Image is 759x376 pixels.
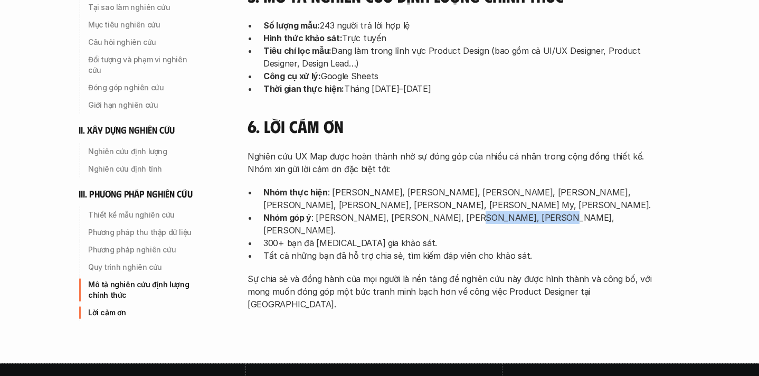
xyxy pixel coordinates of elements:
[263,44,659,70] p: Đang làm trong lĩnh vực Product Design (bao gồm cả UI/UX Designer, Product Designer, Design Lead…)
[79,187,193,200] h6: iii. phương pháp nghiên cứu
[79,124,175,136] h6: ii. xây dựng nghiên cứu
[263,33,342,43] strong: Hình thức khảo sát:
[79,206,205,223] a: Thiết kế mẫu nghiên cứu
[263,187,328,198] strong: Nhóm thực hiện
[88,37,201,48] p: Câu hỏi nghiên cứu
[79,143,205,159] a: Nghiên cứu định lượng
[248,116,659,136] h4: 6. Lời cám ơn
[263,186,659,211] p: : [PERSON_NAME], [PERSON_NAME], [PERSON_NAME], [PERSON_NAME], [PERSON_NAME], [PERSON_NAME], [PERS...
[263,19,659,32] p: 243 người trả lời hợp lệ
[79,304,205,321] a: Lời cảm ơn
[263,237,659,249] p: 300+ bạn đã [MEDICAL_DATA] gia khảo sát.
[79,51,205,79] a: Đối tượng và phạm vi nghiên cứu
[248,272,659,311] p: Sự chia sẻ và đồng hành của mọi người là nền tảng để nghiên cứu này được hình thành và công bố, v...
[88,2,201,13] p: Tại sao làm nghiên cứu
[79,97,205,114] a: Giới hạn nghiên cứu
[263,212,311,223] strong: Nhóm góp ý
[79,79,205,96] a: Đóng góp nghiên cứu
[79,34,205,51] a: Câu hỏi nghiên cứu
[263,211,659,237] p: : [PERSON_NAME], [PERSON_NAME], [PERSON_NAME], [PERSON_NAME], [PERSON_NAME].
[88,279,201,300] p: Mô tả nghiên cứu định lượng chính thức
[79,160,205,177] a: Nghiên cứu định tính
[263,249,659,262] p: Tất cả những bạn đã hỗ trợ chia sẻ, tìm kiếm đáp viên cho khảo sát.
[88,245,201,255] p: Phương pháp nghiên cứu
[263,82,659,95] p: Tháng [DATE]–[DATE]
[88,20,201,30] p: Mục tiêu nghiên cứu
[88,82,201,93] p: Đóng góp nghiên cứu
[88,307,201,318] p: Lời cảm ơn
[88,146,201,156] p: Nghiên cứu định lượng
[79,224,205,241] a: Phương pháp thu thập dữ liệu
[263,20,320,31] strong: Số lượng mẫu:
[263,32,659,44] p: Trực tuyến
[79,16,205,33] a: Mục tiêu nghiên cứu
[79,241,205,258] a: Phương pháp nghiên cứu
[88,163,201,174] p: Nghiên cứu định tính
[88,210,201,220] p: Thiết kế mẫu nghiên cứu
[88,262,201,272] p: Quy trình nghiên cứu
[88,227,201,238] p: Phương pháp thu thập dữ liệu
[263,70,659,82] p: Google Sheets
[88,100,201,110] p: Giới hạn nghiên cứu
[263,83,344,94] strong: Thời gian thực hiện:
[88,54,201,76] p: Đối tượng và phạm vi nghiên cứu
[248,150,659,175] p: Nghiên cứu UX Map được hoàn thành nhờ sự đóng góp của nhiều cá nhân trong cộng đồng thiết kế. Nhó...
[79,276,205,304] a: Mô tả nghiên cứu định lượng chính thức
[263,45,331,56] strong: Tiêu chí lọc mẫu:
[79,259,205,276] a: Quy trình nghiên cứu
[263,71,321,81] strong: Công cụ xử lý:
